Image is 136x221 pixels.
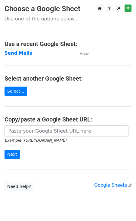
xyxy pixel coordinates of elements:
[5,150,20,159] input: Next
[5,125,128,137] input: Paste your Google Sheet URL here
[5,40,131,48] h4: Use a recent Google Sheet:
[94,183,131,188] a: Google Sheets
[5,51,32,56] a: Send Mails
[5,5,131,13] h3: Choose a Google Sheet
[74,51,89,56] a: View
[5,138,66,143] small: Example: [URL][DOMAIN_NAME]
[5,75,131,82] h4: Select another Google Sheet:
[5,87,27,96] a: Select...
[5,116,131,123] h4: Copy/paste a Google Sheet URL:
[80,51,89,56] small: View
[5,16,131,22] p: Use one of the options below...
[5,182,34,191] a: Need help?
